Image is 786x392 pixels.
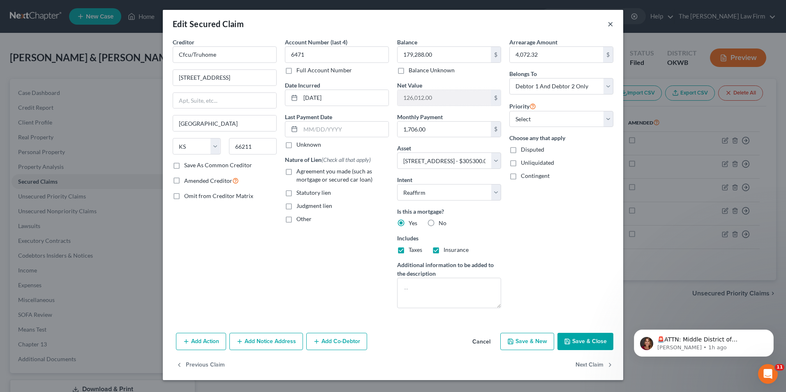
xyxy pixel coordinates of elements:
[500,333,554,350] button: Save & New
[285,113,332,121] label: Last Payment Date
[491,122,501,137] div: $
[439,219,446,226] span: No
[397,175,412,184] label: Intent
[510,47,603,62] input: 0.00
[608,19,613,29] button: ×
[285,81,320,90] label: Date Incurred
[398,47,491,62] input: 0.00
[466,334,497,350] button: Cancel
[622,312,786,370] iframe: Intercom notifications message
[509,101,536,111] label: Priority
[557,333,613,350] button: Save & Close
[173,93,276,108] input: Apt, Suite, etc...
[398,122,491,137] input: 0.00
[509,38,557,46] label: Arrearage Amount
[409,219,417,226] span: Yes
[321,156,371,163] span: (Check all that apply)
[775,364,784,371] span: 11
[521,159,554,166] span: Unliquidated
[173,46,277,63] input: Search creditor by name...
[397,145,411,152] span: Asset
[397,81,422,90] label: Net Value
[173,70,276,85] input: Enter address...
[444,246,469,253] span: Insurance
[509,134,613,142] label: Choose any that apply
[176,357,225,374] button: Previous Claim
[296,215,312,222] span: Other
[173,39,194,46] span: Creditor
[184,177,232,184] span: Amended Creditor
[296,66,352,74] label: Full Account Number
[184,192,253,199] span: Omit from Creditor Matrix
[229,138,277,154] input: Enter zip...
[285,155,371,164] label: Nature of Lien
[398,90,491,106] input: 0.00
[491,90,501,106] div: $
[285,38,347,46] label: Account Number (last 4)
[491,47,501,62] div: $
[306,333,367,350] button: Add Co-Debtor
[176,333,226,350] button: Add Action
[397,38,417,46] label: Balance
[397,113,443,121] label: Monthly Payment
[603,47,613,62] div: $
[285,46,389,63] input: XXXX
[173,18,244,30] div: Edit Secured Claim
[301,122,388,137] input: MM/DD/YYYY
[229,333,303,350] button: Add Notice Address
[409,66,455,74] label: Balance Unknown
[409,246,422,253] span: Taxes
[296,141,321,149] label: Unknown
[521,172,550,179] span: Contingent
[173,115,276,131] input: Enter city...
[521,146,544,153] span: Disputed
[397,207,501,216] label: Is this a mortgage?
[576,357,613,374] button: Next Claim
[296,168,372,183] span: Agreement you made (such as mortgage or secured car loan)
[301,90,388,106] input: MM/DD/YYYY
[397,234,501,242] label: Includes
[184,161,252,169] label: Save As Common Creditor
[509,70,537,77] span: Belongs To
[397,261,501,278] label: Additional information to be added to the description
[296,202,332,209] span: Judgment lien
[758,364,778,384] iframe: Intercom live chat
[296,189,331,196] span: Statutory lien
